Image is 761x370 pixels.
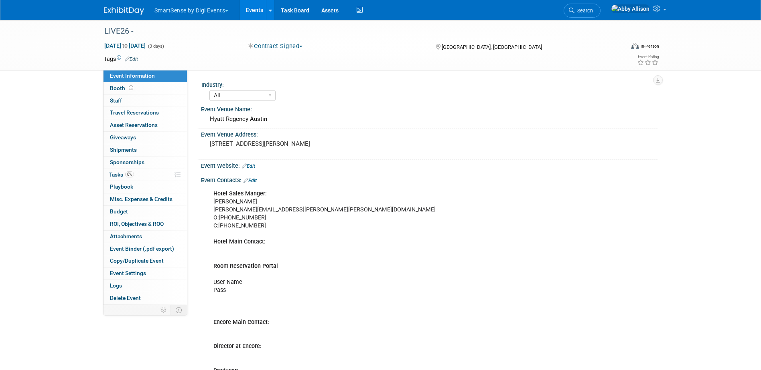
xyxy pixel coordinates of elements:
div: In-Person [640,43,659,49]
img: Format-Inperson.png [631,43,639,49]
span: Booth [110,85,135,91]
span: Budget [110,208,128,215]
b: Room Reservation Portal [213,263,278,269]
span: Playbook [110,183,133,190]
span: Event Binder (.pdf export) [110,245,174,252]
button: Contract Signed [246,42,306,50]
span: Delete Event [110,295,141,301]
b: Encore Main Contact: [213,319,269,326]
span: Giveaways [110,134,136,141]
a: Edit [125,56,138,62]
span: [DATE] [DATE] [104,42,146,49]
span: (3 days) [147,44,164,49]
span: Attachments [110,233,142,239]
td: Tags [104,55,138,63]
span: [GEOGRAPHIC_DATA], [GEOGRAPHIC_DATA] [442,44,542,50]
a: Playbook [103,181,187,193]
pre: [STREET_ADDRESS][PERSON_NAME] [210,140,382,147]
div: Event Format [577,42,660,54]
span: Event Settings [110,270,146,276]
a: Event Settings [103,267,187,280]
a: Budget [103,206,187,218]
td: Personalize Event Tab Strip [157,305,171,315]
span: Booth not reserved yet [127,85,135,91]
a: Attachments [103,231,187,243]
span: to [121,42,129,49]
a: Edit [244,178,257,183]
td: Toggle Event Tabs [170,305,187,315]
div: Industry: [201,79,654,89]
a: Giveaways [103,132,187,144]
a: Misc. Expenses & Credits [103,193,187,205]
a: Event Information [103,70,187,82]
span: Misc. Expenses & Credits [110,196,172,202]
a: Logs [103,280,187,292]
div: LIVE26 - [101,24,612,38]
span: Event Information [110,72,155,79]
a: Travel Reservations [103,107,187,119]
a: Delete Event [103,292,187,304]
b: Hotel Sales Manger: [213,190,267,197]
span: Shipments [110,147,137,153]
b: Director at Encore: [213,343,262,350]
div: Event Venue Name: [201,103,658,113]
span: Logs [110,282,122,289]
span: ROI, Objectives & ROO [110,221,164,227]
div: Hyatt Regency Austin [207,113,651,125]
div: Event Venue Address: [201,129,658,139]
a: ROI, Objectives & ROO [103,218,187,230]
span: Search [574,8,593,14]
a: Staff [103,95,187,107]
span: 0% [125,171,134,177]
span: Travel Reservations [110,109,159,116]
div: Event Contacts: [201,174,658,185]
a: Booth [103,82,187,95]
b: Hotel Main Contact: [213,238,266,245]
img: Abby Allison [611,4,650,13]
img: ExhibitDay [104,7,144,15]
div: Event Website: [201,160,658,170]
a: Asset Reservations [103,119,187,131]
a: Sponsorships [103,157,187,169]
span: Asset Reservations [110,122,158,128]
a: Tasks0% [103,169,187,181]
a: Edit [242,163,255,169]
a: Shipments [103,144,187,156]
a: Search [564,4,601,18]
div: Event Rating [637,55,659,59]
span: Copy/Duplicate Event [110,257,164,264]
span: Staff [110,97,122,104]
a: Copy/Duplicate Event [103,255,187,267]
a: Event Binder (.pdf export) [103,243,187,255]
span: Sponsorships [110,159,144,165]
span: Tasks [109,171,134,178]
